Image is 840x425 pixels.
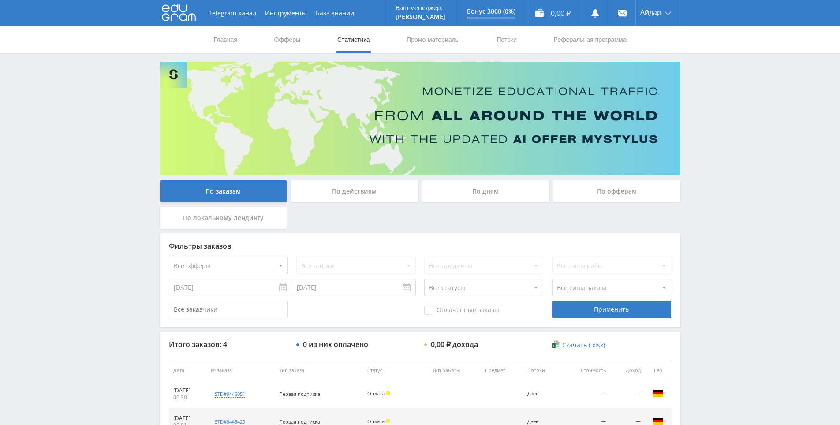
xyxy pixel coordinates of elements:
th: Потоки [523,361,561,380]
th: Доход [610,361,645,380]
a: Реферальная программа [553,26,627,53]
div: 0 из них оплачено [303,340,368,348]
div: Итого заказов: 4 [169,340,288,348]
div: По дням [422,180,549,202]
th: Предмет [481,361,523,380]
td: — [610,380,645,408]
span: Холд [386,391,390,395]
th: Тип работы [428,361,481,380]
th: Тип заказа [275,361,363,380]
div: 0,00 ₽ дохода [431,340,478,348]
span: Айдар [640,9,661,16]
a: Главная [213,26,238,53]
a: Скачать (.xlsx) [552,341,605,350]
th: № заказа [206,361,275,380]
th: Стоимость [561,361,611,380]
div: [DATE] [173,415,202,422]
div: std#9446051 [215,391,245,398]
a: Промо-материалы [406,26,460,53]
div: По офферам [553,180,680,202]
span: Оплата [367,390,385,397]
p: [PERSON_NAME] [396,13,445,20]
div: По локальному лендингу [160,207,287,229]
img: xlsx [552,340,560,349]
div: [DATE] [173,387,202,394]
div: 09:30 [173,394,202,401]
p: Бонус 3000 (0%) [467,8,515,15]
div: Фильтры заказов [169,242,672,250]
img: Banner [160,62,680,175]
input: Все заказчики [169,301,288,318]
img: deu.png [653,388,664,399]
div: Дзен [527,391,557,397]
th: Гео [645,361,672,380]
span: Оплаченные заказы [424,306,499,315]
th: Статус [363,361,427,380]
a: Статистика [336,26,371,53]
div: По действиям [291,180,418,202]
span: Первая подписка [279,391,320,397]
a: Потоки [496,26,518,53]
p: Ваш менеджер: [396,4,445,11]
div: По заказам [160,180,287,202]
div: Применить [552,301,671,318]
td: — [561,380,611,408]
span: Оплата [367,418,385,425]
span: Скачать (.xlsx) [562,342,605,349]
span: Холд [386,419,390,423]
span: Первая подписка [279,418,320,425]
a: Офферы [273,26,302,53]
th: Дата [169,361,207,380]
div: Дзен [527,419,557,425]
